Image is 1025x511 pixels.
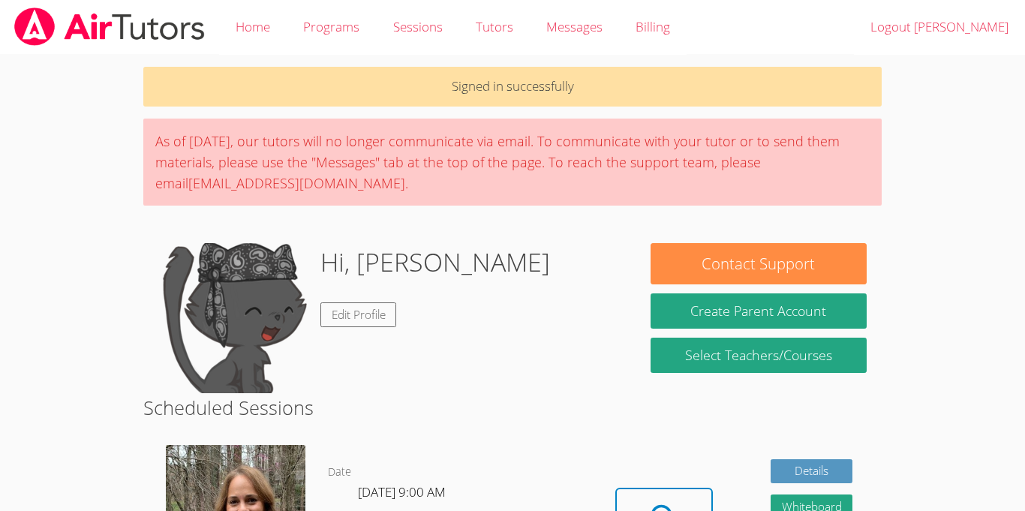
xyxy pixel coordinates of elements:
img: default.png [158,243,308,393]
dt: Date [328,463,351,482]
a: Details [771,459,853,484]
span: Messages [546,18,603,35]
div: As of [DATE], our tutors will no longer communicate via email. To communicate with your tutor or ... [143,119,882,206]
a: Select Teachers/Courses [651,338,867,373]
img: airtutors_banner-c4298cdbf04f3fff15de1276eac7730deb9818008684d7c2e4769d2f7ddbe033.png [13,8,206,46]
button: Create Parent Account [651,293,867,329]
h1: Hi, [PERSON_NAME] [320,243,550,281]
p: Signed in successfully [143,67,882,107]
span: [DATE] 9:00 AM [358,483,446,500]
a: Edit Profile [320,302,397,327]
button: Contact Support [651,243,867,284]
h2: Scheduled Sessions [143,393,882,422]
